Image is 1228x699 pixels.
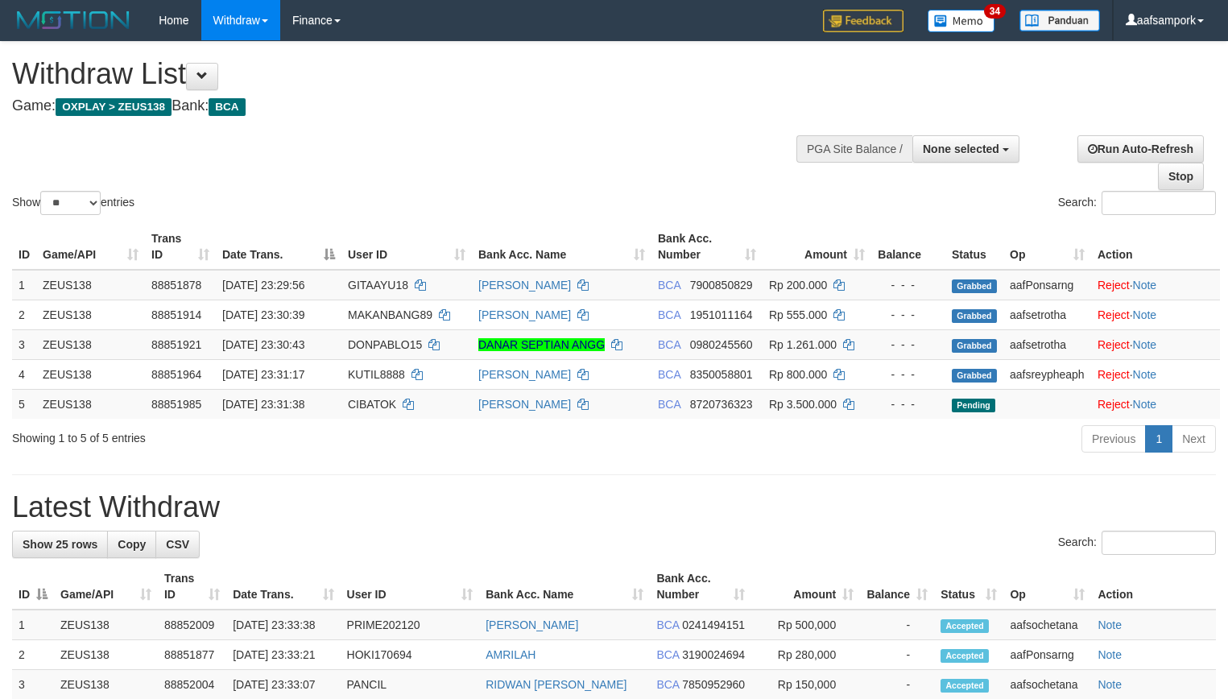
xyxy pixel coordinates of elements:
[796,135,912,163] div: PGA Site Balance /
[486,618,578,631] a: [PERSON_NAME]
[658,308,680,321] span: BCA
[54,564,158,610] th: Game/API: activate to sort column ascending
[952,279,997,293] span: Grabbed
[40,191,101,215] select: Showentries
[348,279,408,292] span: GITAAYU18
[952,399,995,412] span: Pending
[54,610,158,640] td: ZEUS138
[478,338,605,351] a: DANAR SEPTIAN ANGG
[226,564,340,610] th: Date Trans.: activate to sort column ascending
[151,308,201,321] span: 88851914
[682,618,745,631] span: Copy 0241494151 to clipboard
[348,308,432,321] span: MAKANBANG89
[769,279,827,292] span: Rp 200.000
[1172,425,1216,453] a: Next
[1081,425,1146,453] a: Previous
[1091,224,1220,270] th: Action
[1133,338,1157,351] a: Note
[36,300,145,329] td: ZEUS138
[1098,279,1130,292] a: Reject
[651,224,763,270] th: Bank Acc. Number: activate to sort column ascending
[751,610,860,640] td: Rp 500,000
[658,338,680,351] span: BCA
[222,368,304,381] span: [DATE] 23:31:17
[226,640,340,670] td: [DATE] 23:33:21
[650,564,751,610] th: Bank Acc. Number: activate to sort column ascending
[486,648,535,661] a: AMRILAH
[952,369,997,383] span: Grabbed
[216,224,341,270] th: Date Trans.: activate to sort column descending
[478,398,571,411] a: [PERSON_NAME]
[12,531,108,558] a: Show 25 rows
[1098,368,1130,381] a: Reject
[348,368,405,381] span: KUTIL8888
[878,396,939,412] div: - - -
[923,143,999,155] span: None selected
[348,398,396,411] span: CIBATOK
[1098,338,1130,351] a: Reject
[878,307,939,323] div: - - -
[690,308,753,321] span: Copy 1951011164 to clipboard
[656,648,679,661] span: BCA
[1145,425,1172,453] a: 1
[658,398,680,411] span: BCA
[151,398,201,411] span: 88851985
[158,610,226,640] td: 88852009
[478,279,571,292] a: [PERSON_NAME]
[690,338,753,351] span: Copy 0980245560 to clipboard
[1098,398,1130,411] a: Reject
[952,309,997,323] span: Grabbed
[12,359,36,389] td: 4
[928,10,995,32] img: Button%20Memo.svg
[1133,279,1157,292] a: Note
[1003,359,1091,389] td: aafsreypheaph
[222,338,304,351] span: [DATE] 23:30:43
[54,640,158,670] td: ZEUS138
[478,368,571,381] a: [PERSON_NAME]
[151,338,201,351] span: 88851921
[769,338,837,351] span: Rp 1.261.000
[36,359,145,389] td: ZEUS138
[871,224,945,270] th: Balance
[878,277,939,293] div: - - -
[860,564,934,610] th: Balance: activate to sort column ascending
[1091,359,1220,389] td: ·
[1003,640,1091,670] td: aafPonsarng
[1098,618,1122,631] a: Note
[36,270,145,300] td: ZEUS138
[1058,191,1216,215] label: Search:
[1003,270,1091,300] td: aafPonsarng
[751,564,860,610] th: Amount: activate to sort column ascending
[36,329,145,359] td: ZEUS138
[912,135,1019,163] button: None selected
[486,678,626,691] a: RIDWAN [PERSON_NAME]
[1058,531,1216,555] label: Search:
[472,224,651,270] th: Bank Acc. Name: activate to sort column ascending
[1133,398,1157,411] a: Note
[934,564,1003,610] th: Status: activate to sort column ascending
[1091,270,1220,300] td: ·
[1003,610,1091,640] td: aafsochetana
[1003,564,1091,610] th: Op: activate to sort column ascending
[1098,678,1122,691] a: Note
[1019,10,1100,31] img: panduan.png
[12,191,134,215] label: Show entries
[341,224,472,270] th: User ID: activate to sort column ascending
[12,389,36,419] td: 5
[769,308,827,321] span: Rp 555.000
[945,224,1003,270] th: Status
[1003,224,1091,270] th: Op: activate to sort column ascending
[145,224,216,270] th: Trans ID: activate to sort column ascending
[769,368,827,381] span: Rp 800.000
[1133,308,1157,321] a: Note
[1133,368,1157,381] a: Note
[158,640,226,670] td: 88851877
[1091,300,1220,329] td: ·
[107,531,156,558] a: Copy
[12,329,36,359] td: 3
[348,338,422,351] span: DONPABLO15
[751,640,860,670] td: Rp 280,000
[1003,329,1091,359] td: aafsetrotha
[23,538,97,551] span: Show 25 rows
[878,366,939,383] div: - - -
